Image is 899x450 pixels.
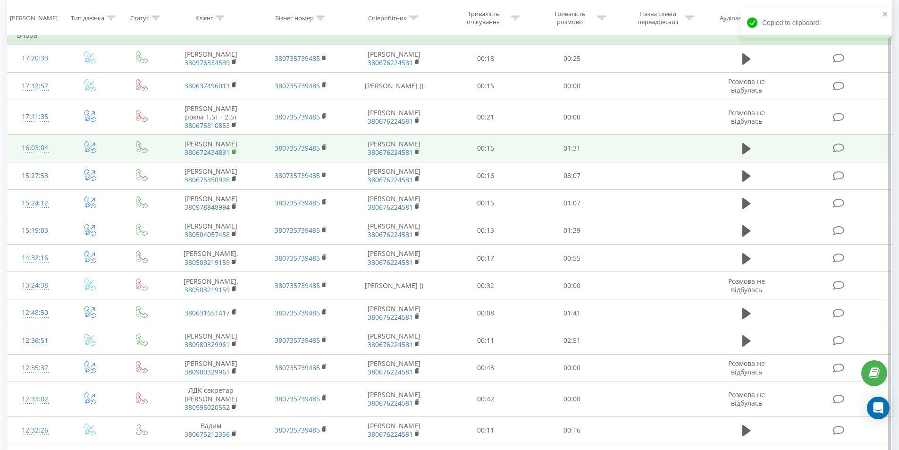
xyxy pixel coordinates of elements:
span: Розмова не відбулась [728,108,765,126]
a: 380735739485 [275,144,320,153]
td: 00:18 [443,45,529,72]
td: [PERSON_NAME] [346,189,443,217]
div: Тривалість очікування [458,10,509,26]
td: 00:15 [443,189,529,217]
a: 380735739485 [275,198,320,207]
td: ЛДК секретар [PERSON_NAME] [166,382,256,417]
div: Бізнес номер [275,14,314,22]
td: 01:31 [529,135,615,162]
div: 12:33:02 [17,390,53,408]
td: 00:11 [443,416,529,444]
span: Розмова не відбулась [728,277,765,294]
td: [PERSON_NAME] [166,217,256,244]
td: [PERSON_NAME] () [346,72,443,100]
td: 03:07 [529,162,615,189]
a: 380676224581 [368,258,413,267]
td: [PERSON_NAME] [346,416,443,444]
a: 380980329961 [185,340,230,349]
div: 17:11:35 [17,108,53,126]
td: [PERSON_NAME] [346,299,443,327]
td: 00:17 [443,245,529,272]
a: 380676224581 [368,399,413,408]
td: 00:55 [529,245,615,272]
div: 17:20:33 [17,49,53,68]
a: 380676224581 [368,313,413,322]
td: 00:16 [443,162,529,189]
a: 380676224581 [368,58,413,67]
td: 00:25 [529,45,615,72]
div: Тип дзвінка [71,14,104,22]
td: 00:11 [443,327,529,354]
td: 00:21 [443,100,529,135]
td: [PERSON_NAME] [166,135,256,162]
div: 12:36:51 [17,331,53,350]
td: 00:15 [443,72,529,100]
a: 380676224581 [368,203,413,212]
td: [PERSON_NAME]. [166,245,256,272]
td: 00:15 [443,135,529,162]
a: 380503219159 [185,285,230,294]
div: 15:27:53 [17,167,53,185]
td: Вадим [166,416,256,444]
a: 380631651417 [185,308,230,317]
span: Розмова не відбулась [728,359,765,376]
a: 380976334589 [185,58,230,67]
span: Розмова не відбулась [728,390,765,408]
a: 380735739485 [275,54,320,63]
td: [PERSON_NAME] [166,162,256,189]
td: [PERSON_NAME] [346,45,443,72]
td: 01:41 [529,299,615,327]
a: 380735739485 [275,281,320,290]
td: [PERSON_NAME] [166,327,256,354]
td: 00:00 [529,72,615,100]
div: 12:35:37 [17,359,53,377]
td: [PERSON_NAME] рокла 1,5т - 2,5т [166,100,256,135]
td: 00:42 [443,382,529,417]
a: 380675350928 [185,175,230,184]
a: 380978848994 [185,203,230,212]
a: 380675212356 [185,430,230,439]
td: [PERSON_NAME] [346,245,443,272]
td: 00:00 [529,354,615,382]
a: 380995020552 [185,403,230,412]
div: Співробітник [368,14,407,22]
a: 380735739485 [275,171,320,180]
td: [PERSON_NAME] [346,382,443,417]
a: 380735739485 [275,254,320,263]
td: [PERSON_NAME] [166,189,256,217]
a: 380676224581 [368,367,413,376]
div: Назва схеми переадресації [632,10,683,26]
td: [PERSON_NAME] [346,100,443,135]
div: 12:48:50 [17,304,53,322]
a: 380735739485 [275,112,320,121]
td: 00:08 [443,299,529,327]
a: 380676224581 [368,340,413,349]
td: 01:07 [529,189,615,217]
td: 00:00 [529,272,615,299]
td: [PERSON_NAME] [346,327,443,354]
a: 380735739485 [275,336,320,345]
a: 380676224581 [368,117,413,126]
a: 380735739485 [275,394,320,403]
a: 380672434831 [185,148,230,157]
span: Розмова не відбулась [728,77,765,94]
td: 00:32 [443,272,529,299]
a: 380735739485 [275,308,320,317]
div: [PERSON_NAME] [10,14,58,22]
td: [PERSON_NAME] [346,354,443,382]
a: 380676224581 [368,148,413,157]
div: Copied to clipboard! [740,8,891,38]
a: 380504057458 [185,230,230,239]
a: 380735739485 [275,363,320,372]
td: 02:51 [529,327,615,354]
div: Тривалість розмови [545,10,595,26]
div: 15:24:12 [17,194,53,212]
td: 00:13 [443,217,529,244]
td: 00:00 [529,100,615,135]
td: [PERSON_NAME] [346,217,443,244]
td: Вчора [8,26,892,45]
button: close [882,10,889,19]
div: 15:19:03 [17,221,53,240]
a: 380676224581 [368,230,413,239]
a: 380637496013 [185,81,230,90]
